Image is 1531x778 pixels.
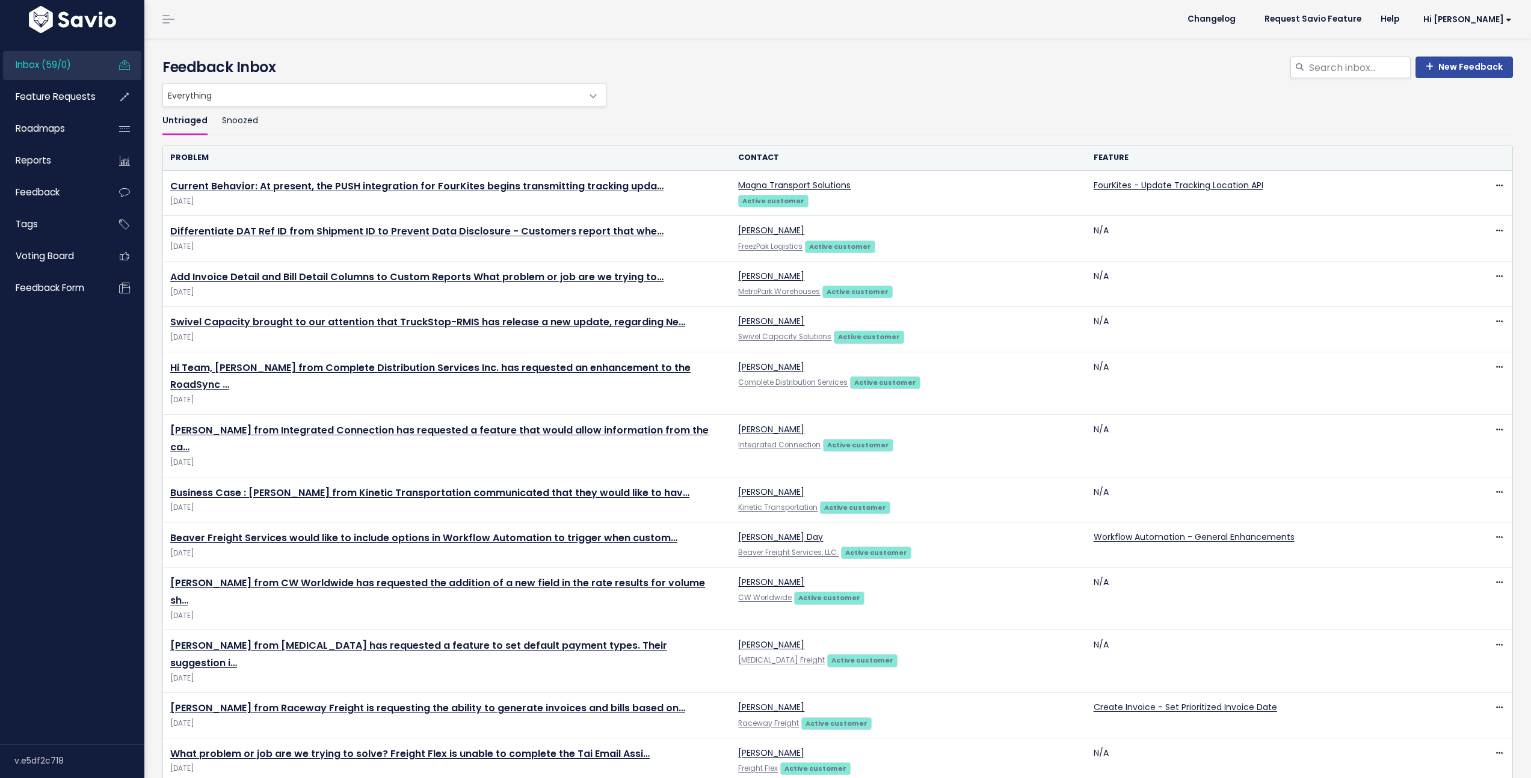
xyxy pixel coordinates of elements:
span: Hi [PERSON_NAME] [1423,15,1512,24]
span: Reports [16,154,51,167]
a: Feedback form [3,274,100,302]
a: Active customer [820,501,890,513]
strong: Active customer [827,440,889,450]
a: Active customer [794,591,864,603]
img: logo-white.9d6f32f41409.svg [26,6,119,33]
span: Tags [16,218,38,230]
a: Tags [3,210,100,238]
a: FourKites - Update Tracking Location API [1094,179,1263,191]
a: [PERSON_NAME] [738,701,804,713]
td: N/A [1086,568,1441,630]
a: New Feedback [1415,57,1513,78]
a: [PERSON_NAME] from [MEDICAL_DATA] has requested a feature to set default payment types. Their sug... [170,639,667,670]
strong: Active customer [824,503,886,512]
ul: Filter feature requests [162,107,1513,135]
strong: Active customer [854,378,916,387]
a: [PERSON_NAME] [738,576,804,588]
a: Inbox (59/0) [3,51,100,79]
a: Workflow Automation - General Enhancements [1094,531,1295,543]
strong: Active customer [784,764,846,773]
span: Everything [162,83,606,107]
a: [PERSON_NAME] [738,486,804,498]
a: Active customer [805,240,875,252]
span: Everything [163,84,582,106]
a: CW Worldwide [738,593,792,602]
td: N/A [1086,630,1441,693]
a: Differentiate DAT Ref ID from Shipment ID to Prevent Data Disclosure - Customers report that whe… [170,224,664,238]
a: Active customer [834,330,904,342]
a: Magna Transport Solutions [738,179,851,191]
a: Hi Team, [PERSON_NAME] from Complete Distribution Services Inc. has requested an enhancement to t... [170,361,691,392]
a: Complete Distribution Services [738,378,848,387]
a: Roadmaps [3,115,100,142]
a: Help [1371,10,1409,28]
a: Freight Flex [738,764,778,773]
a: Business Case : [PERSON_NAME] from Kinetic Transportation communicated that they would like to hav… [170,486,689,500]
a: Feedback [3,179,100,206]
a: [PERSON_NAME] Day [738,531,823,543]
td: N/A [1086,307,1441,352]
strong: Active customer [831,655,893,665]
span: [DATE] [170,762,724,775]
td: N/A [1086,216,1441,261]
span: [DATE] [170,240,724,253]
input: Search inbox... [1308,57,1411,78]
a: Untriaged [162,107,208,135]
span: [DATE] [170,331,724,344]
td: N/A [1086,352,1441,414]
div: v.e5df2c718 [14,745,144,776]
a: MetroPark Warehouses [738,287,820,296]
span: [DATE] [170,547,724,560]
span: Inbox (59/0) [16,58,71,71]
a: Active customer [823,438,893,450]
a: Reports [3,147,100,174]
a: Add Invoice Detail and Bill Detail Columns to Custom Reports What problem or job are we trying to… [170,270,664,284]
span: Feedback form [16,281,84,294]
a: Voting Board [3,242,100,270]
a: [PERSON_NAME] [738,315,804,327]
th: Contact [731,145,1086,170]
a: Active customer [850,376,920,388]
th: Problem [163,145,731,170]
a: Active customer [822,285,892,297]
a: [PERSON_NAME] from CW Worldwide has requested the addition of a new field in the rate results for... [170,576,705,607]
span: [DATE] [170,717,724,730]
a: Feature Requests [3,83,100,111]
a: Raceway Freight [738,718,799,728]
a: Swivel Capacity brought to our attention that TruckStop-RMIS has release a new update, regarding Ne… [170,315,685,329]
span: [DATE] [170,501,724,514]
a: Snoozed [222,107,258,135]
span: Feature Requests [16,90,96,103]
a: Active customer [780,762,850,774]
span: [DATE] [170,195,724,208]
a: [PERSON_NAME] [738,361,804,373]
a: Active customer [738,194,808,206]
span: Voting Board [16,250,74,262]
strong: Active customer [827,287,889,296]
span: [DATE] [170,672,724,685]
span: [DATE] [170,286,724,299]
a: Kinetic Transportation [738,503,818,512]
a: [PERSON_NAME] [738,639,804,651]
a: Create Invoice - Set Prioritized Invoice Date [1094,701,1277,713]
th: Feature [1086,145,1441,170]
strong: Active customer [809,242,871,251]
a: [PERSON_NAME] [738,747,804,759]
td: N/A [1086,414,1441,477]
a: [MEDICAL_DATA] Freight [738,655,825,665]
a: [PERSON_NAME] [738,224,804,236]
span: Roadmaps [16,122,65,135]
a: Integrated Connection [738,440,821,450]
span: [DATE] [170,394,724,406]
strong: Active customer [742,196,804,206]
a: Active customer [841,546,911,558]
strong: Active customer [838,332,900,342]
strong: Active customer [845,548,907,557]
span: Feedback [16,186,60,198]
h4: Feedback Inbox [162,57,1513,78]
span: [DATE] [170,610,724,622]
a: Current Behavior: At present, the PUSH integration for FourKites begins transmitting tracking upda… [170,179,664,193]
a: [PERSON_NAME] from Integrated Connection has requested a feature that would allow information fro... [170,423,709,455]
span: [DATE] [170,456,724,469]
a: What problem or job are we trying to solve? Freight Flex is unable to complete the Tai Email Assi… [170,747,650,761]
